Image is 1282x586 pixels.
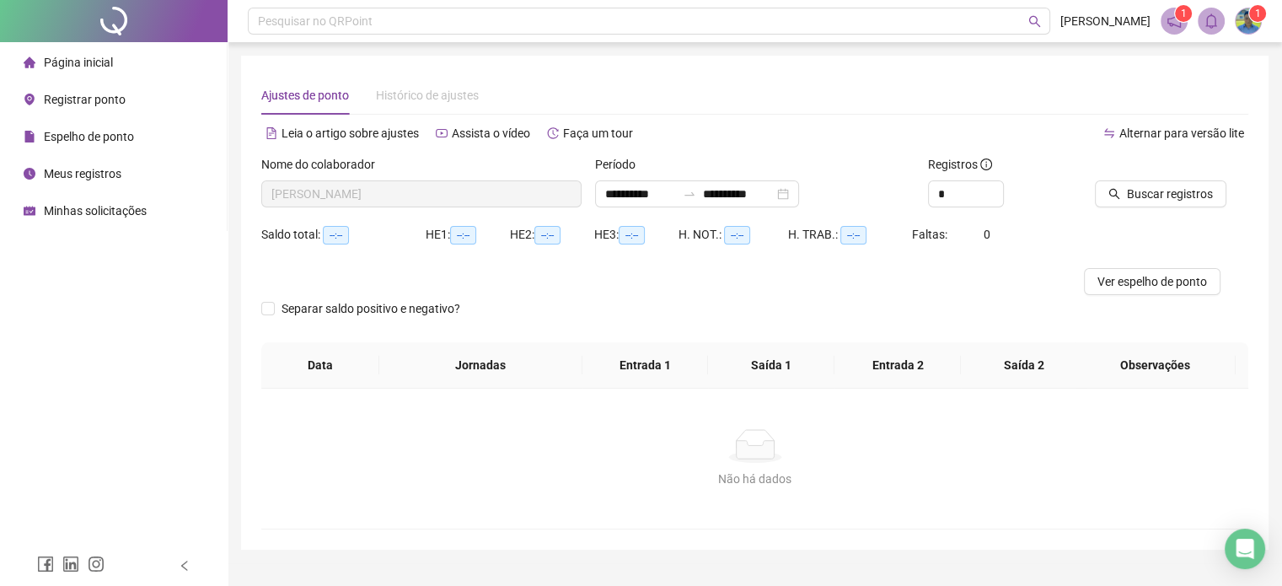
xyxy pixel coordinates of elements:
[679,225,788,245] div: H. NOT.:
[683,187,696,201] span: swap-right
[840,226,866,245] span: --:--
[912,228,950,241] span: Faltas:
[452,126,530,140] span: Assista o vídeo
[582,342,709,389] th: Entrada 1
[683,187,696,201] span: to
[1236,8,1261,34] img: 84410
[1060,12,1151,30] span: [PERSON_NAME]
[1175,5,1192,22] sup: 1
[619,226,645,245] span: --:--
[323,226,349,245] span: --:--
[261,155,386,174] label: Nome do colaborador
[1089,356,1223,374] span: Observações
[1103,127,1115,139] span: swap
[271,181,571,207] span: ESTEVAN FILIPE SUTIL DE OLIVEIRA
[1181,8,1187,19] span: 1
[44,204,147,218] span: Minhas solicitações
[62,556,79,573] span: linkedin
[1167,13,1182,29] span: notification
[1204,13,1219,29] span: bell
[595,155,646,174] label: Período
[724,226,750,245] span: --:--
[1225,529,1265,569] div: Open Intercom Messenger
[1097,272,1207,291] span: Ver espelho de ponto
[1249,5,1266,22] sup: Atualize o seu contato no menu Meus Dados
[24,131,35,142] span: file
[984,228,990,241] span: 0
[928,155,992,174] span: Registros
[426,225,510,245] div: HE 1:
[1084,268,1220,295] button: Ver espelho de ponto
[376,89,479,102] span: Histórico de ajustes
[24,94,35,105] span: environment
[547,127,559,139] span: history
[450,226,476,245] span: --:--
[282,126,419,140] span: Leia o artigo sobre ajustes
[708,342,834,389] th: Saída 1
[1028,15,1041,28] span: search
[261,89,349,102] span: Ajustes de ponto
[44,93,126,106] span: Registrar ponto
[24,205,35,217] span: schedule
[261,342,379,389] th: Data
[266,127,277,139] span: file-text
[510,225,594,245] div: HE 2:
[44,167,121,180] span: Meus registros
[1127,185,1213,203] span: Buscar registros
[961,342,1087,389] th: Saída 2
[24,56,35,68] span: home
[563,126,633,140] span: Faça um tour
[1108,188,1120,200] span: search
[1255,8,1261,19] span: 1
[436,127,448,139] span: youtube
[834,342,961,389] th: Entrada 2
[788,225,911,245] div: H. TRAB.:
[534,226,561,245] span: --:--
[379,342,582,389] th: Jornadas
[980,159,992,170] span: info-circle
[1075,342,1236,389] th: Observações
[261,225,426,245] div: Saldo total:
[24,168,35,180] span: clock-circle
[44,56,113,69] span: Página inicial
[1119,126,1244,140] span: Alternar para versão lite
[275,299,467,318] span: Separar saldo positivo e negativo?
[282,470,1228,488] div: Não há dados
[44,130,134,143] span: Espelho de ponto
[1095,180,1226,207] button: Buscar registros
[594,225,679,245] div: HE 3:
[37,556,54,573] span: facebook
[88,556,105,573] span: instagram
[179,560,190,572] span: left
